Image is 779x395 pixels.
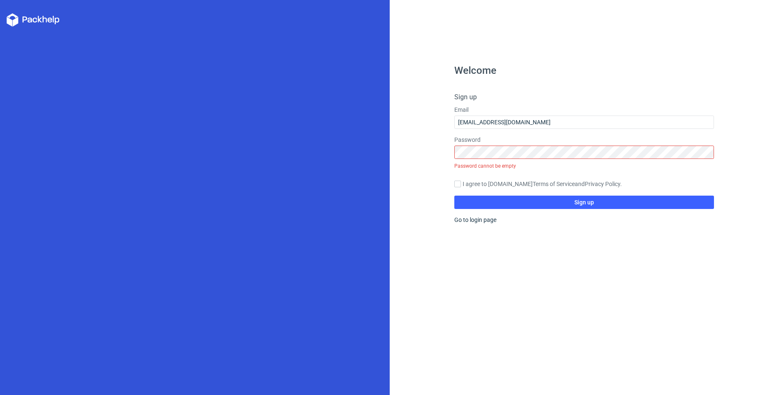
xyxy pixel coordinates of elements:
[574,199,594,205] span: Sign up
[454,159,714,173] div: Password cannot be empty
[454,92,714,102] h4: Sign up
[454,65,714,75] h1: Welcome
[454,180,714,189] label: I agree to [DOMAIN_NAME] and .
[533,181,575,187] a: Terms of Service
[454,136,714,144] label: Password
[454,196,714,209] button: Sign up
[454,106,714,114] label: Email
[585,181,620,187] a: Privacy Policy
[454,216,496,223] a: Go to login page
